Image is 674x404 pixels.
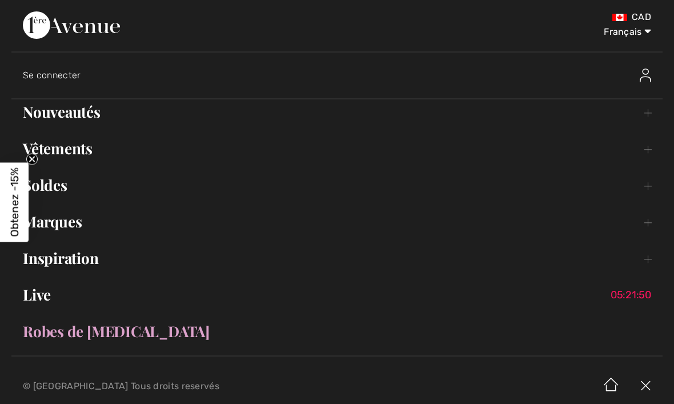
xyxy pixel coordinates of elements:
[23,382,396,390] p: © [GEOGRAPHIC_DATA] Tous droits reservés
[11,99,663,125] a: Nouveautés
[26,153,38,165] button: Close teaser
[594,369,628,404] img: Accueil
[11,282,663,307] a: Live05:21:50
[628,369,663,404] img: X
[611,289,657,301] span: 05:21:50
[11,136,663,161] a: Vêtements
[11,246,663,271] a: Inspiration
[28,8,51,18] span: Aide
[11,209,663,234] a: Marques
[11,173,663,198] a: Soldes
[23,11,120,39] img: 1ère Avenue
[11,319,663,344] a: Robes de [MEDICAL_DATA]
[640,69,651,82] img: Se connecter
[396,11,651,23] div: CAD
[23,70,81,81] span: Se connecter
[8,167,21,237] span: Obtenez -15%
[23,57,663,94] a: Se connecterSe connecter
